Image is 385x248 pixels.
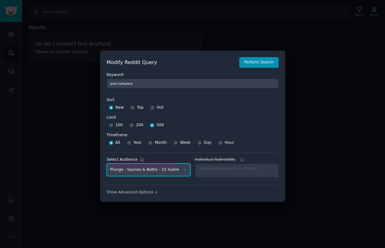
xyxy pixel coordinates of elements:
label: Sort [107,97,279,103]
span: 100 [116,122,123,128]
label: Individual Subreddits [195,157,279,163]
span: Hot [157,105,164,111]
h2: Modify Reddit Query [107,59,236,67]
span: Hour [225,140,234,146]
span: 500 [156,122,164,128]
label: Timeframe [107,130,279,138]
input: Keyword to search on Reddit [107,79,279,88]
span: Week [180,140,191,146]
label: Keyword [107,72,279,78]
span: 200 [136,122,143,128]
span: New [116,105,124,111]
button: Perform Search [239,57,278,68]
div: Show Advanced Options ↓ [107,190,279,195]
span: Top [137,105,144,111]
span: Month [155,140,167,146]
span: All [116,140,120,146]
span: Year [133,140,142,146]
div: Select Audience [107,157,138,163]
div: Limit [107,115,116,121]
span: Day [204,140,212,146]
